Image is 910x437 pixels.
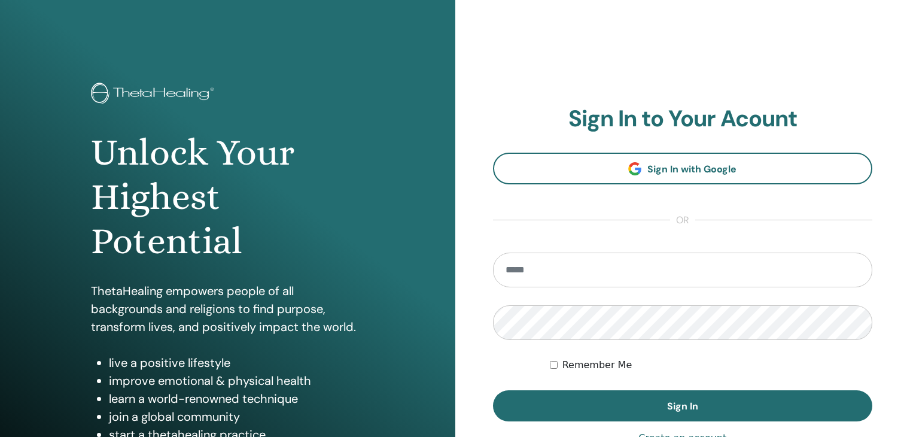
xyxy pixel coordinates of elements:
li: join a global community [109,408,364,426]
a: Sign In with Google [493,153,873,184]
span: Sign In with Google [647,163,736,175]
span: Sign In [667,400,698,412]
li: learn a world-renowned technique [109,390,364,408]
li: improve emotional & physical health [109,372,364,390]
button: Sign In [493,390,873,421]
p: ThetaHealing empowers people of all backgrounds and religions to find purpose, transform lives, a... [91,282,364,336]
span: or [670,213,695,227]
h2: Sign In to Your Acount [493,105,873,133]
h1: Unlock Your Highest Potential [91,131,364,264]
div: Keep me authenticated indefinitely or until I manually logout [550,358,872,372]
label: Remember Me [562,358,632,372]
li: live a positive lifestyle [109,354,364,372]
